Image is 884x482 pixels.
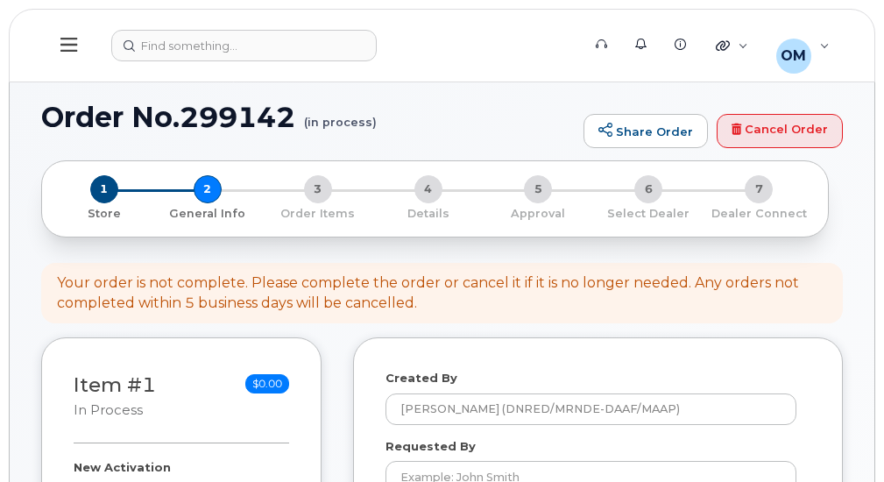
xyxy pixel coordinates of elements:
label: Created By [385,370,457,386]
strong: New Activation [74,460,171,474]
small: (in process) [304,102,377,129]
span: 1 [90,175,118,203]
h1: Order No.299142 [41,102,575,132]
h3: Item #1 [74,374,156,419]
a: 1 Store [56,203,152,222]
label: Requested By [385,438,476,455]
a: Share Order [583,114,708,149]
div: Your order is not complete. Please complete the order or cancel it if it is no longer needed. Any... [57,273,827,314]
a: Cancel Order [717,114,843,149]
small: in process [74,402,143,418]
p: Store [63,206,145,222]
span: $0.00 [245,374,289,393]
